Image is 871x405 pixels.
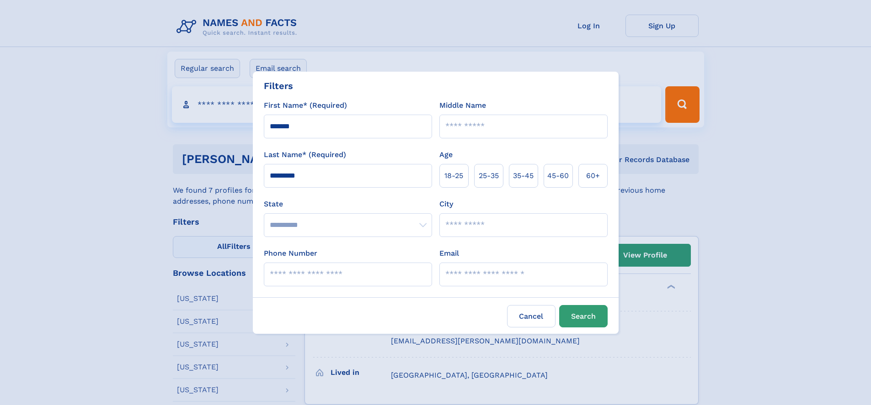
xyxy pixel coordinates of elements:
[264,79,293,93] div: Filters
[547,170,569,181] span: 45‑60
[439,248,459,259] label: Email
[586,170,600,181] span: 60+
[513,170,534,181] span: 35‑45
[507,305,556,327] label: Cancel
[264,149,346,160] label: Last Name* (Required)
[439,199,453,210] label: City
[479,170,499,181] span: 25‑35
[264,248,317,259] label: Phone Number
[439,100,486,111] label: Middle Name
[264,199,432,210] label: State
[444,170,463,181] span: 18‑25
[264,100,347,111] label: First Name* (Required)
[559,305,608,327] button: Search
[439,149,453,160] label: Age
